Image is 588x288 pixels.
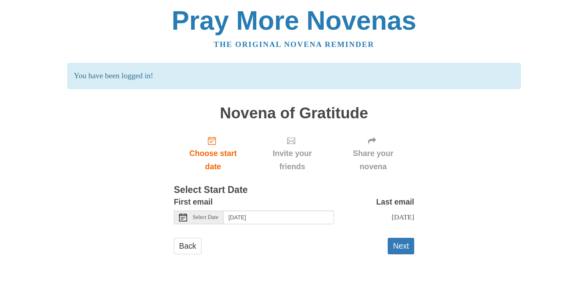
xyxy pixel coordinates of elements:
a: Choose start date [174,130,252,177]
h3: Select Start Date [174,185,414,195]
a: The original novena reminder [214,40,375,49]
span: Select Date [193,215,218,220]
button: Next [388,238,414,254]
h1: Novena of Gratitude [174,105,414,122]
label: Last email [376,195,414,209]
div: Click "Next" to confirm your start date first. [332,130,414,177]
span: [DATE] [392,213,414,221]
label: First email [174,195,213,209]
span: Share your novena [340,147,406,173]
a: Back [174,238,201,254]
div: Click "Next" to confirm your start date first. [252,130,332,177]
a: Pray More Novenas [172,6,417,35]
span: Invite your friends [260,147,324,173]
p: You have been logged in! [67,63,520,89]
span: Choose start date [182,147,244,173]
